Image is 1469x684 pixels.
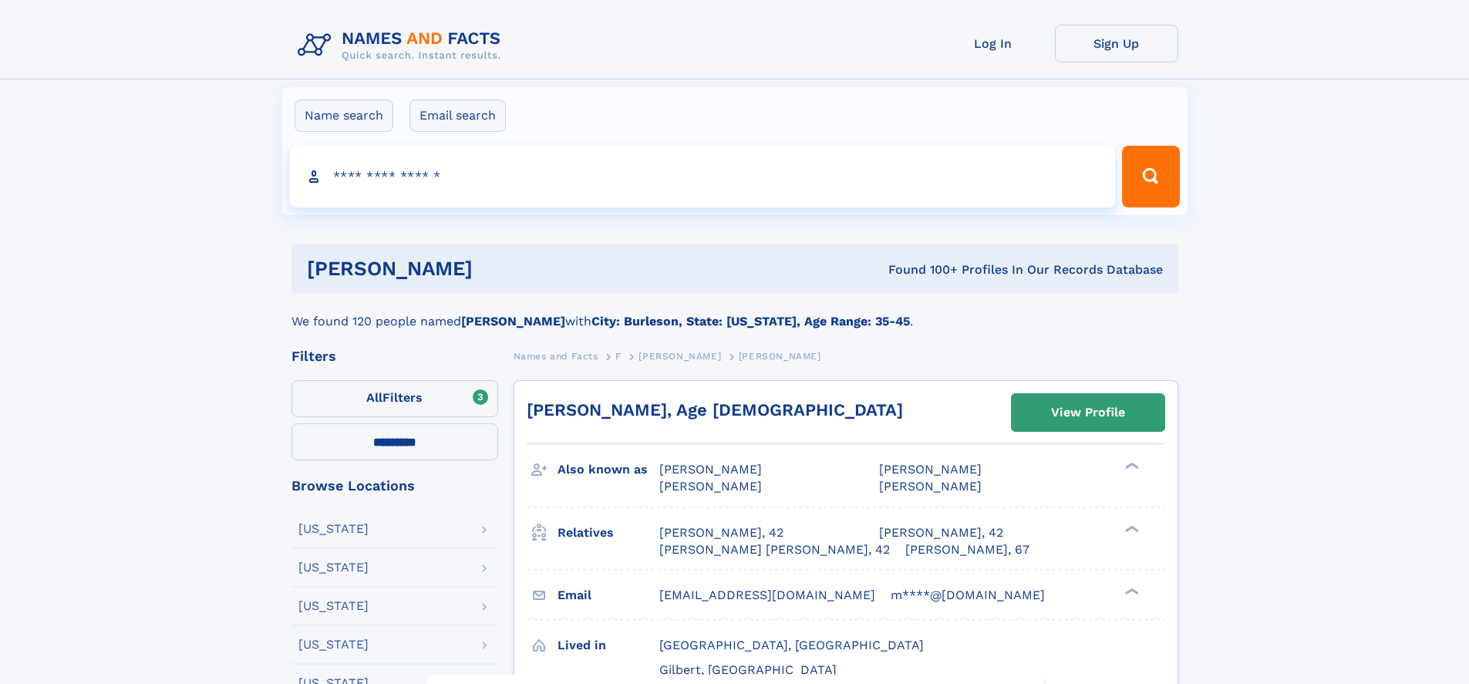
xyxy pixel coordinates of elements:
a: F [615,346,622,366]
div: ❯ [1121,524,1140,534]
div: ❯ [1121,586,1140,596]
h3: Email [558,582,659,608]
label: Name search [295,99,393,132]
h3: Lived in [558,632,659,659]
div: Found 100+ Profiles In Our Records Database [680,261,1163,278]
span: [PERSON_NAME] [879,462,982,477]
input: search input [290,146,1116,207]
span: [PERSON_NAME] [638,351,721,362]
a: [PERSON_NAME] [PERSON_NAME], 42 [659,541,890,558]
a: Names and Facts [514,346,598,366]
span: [PERSON_NAME] [879,479,982,494]
button: Search Button [1122,146,1179,207]
div: Filters [291,349,498,363]
div: [US_STATE] [298,600,369,612]
div: [US_STATE] [298,639,369,651]
span: [PERSON_NAME] [739,351,821,362]
span: [EMAIL_ADDRESS][DOMAIN_NAME] [659,588,875,602]
a: [PERSON_NAME], 42 [659,524,783,541]
span: All [366,390,382,405]
a: Sign Up [1055,25,1178,62]
div: [US_STATE] [298,523,369,535]
h1: [PERSON_NAME] [307,259,681,278]
img: Logo Names and Facts [291,25,514,66]
label: Email search [409,99,506,132]
a: [PERSON_NAME] [638,346,721,366]
div: [US_STATE] [298,561,369,574]
div: ❯ [1121,461,1140,471]
h3: Relatives [558,520,659,546]
span: Gilbert, [GEOGRAPHIC_DATA] [659,662,837,677]
a: Log In [932,25,1055,62]
div: Browse Locations [291,479,498,493]
a: [PERSON_NAME], Age [DEMOGRAPHIC_DATA] [527,400,903,419]
b: City: Burleson, State: [US_STATE], Age Range: 35-45 [591,314,910,329]
a: [PERSON_NAME], 67 [905,541,1029,558]
span: [PERSON_NAME] [659,462,762,477]
a: [PERSON_NAME], 42 [879,524,1003,541]
h3: Also known as [558,457,659,483]
div: View Profile [1051,395,1125,430]
span: [GEOGRAPHIC_DATA], [GEOGRAPHIC_DATA] [659,638,924,652]
span: F [615,351,622,362]
a: View Profile [1012,394,1164,431]
span: [PERSON_NAME] [659,479,762,494]
label: Filters [291,380,498,417]
b: [PERSON_NAME] [461,314,565,329]
div: We found 120 people named with . [291,294,1178,331]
